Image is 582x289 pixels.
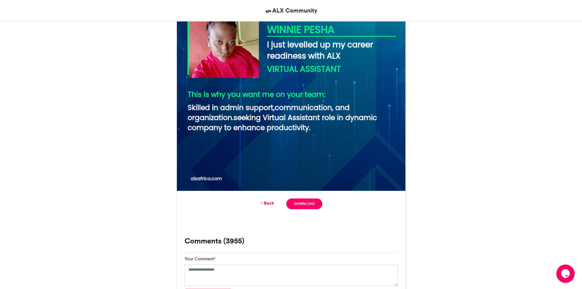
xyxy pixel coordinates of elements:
[265,6,317,15] a: ALX Community
[260,200,274,206] a: Back
[286,198,322,209] a: Download
[185,237,398,245] h3: Comments (3955)
[185,256,216,262] label: Your Comment
[265,7,272,15] img: ALX Community
[556,265,576,283] iframe: chat widget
